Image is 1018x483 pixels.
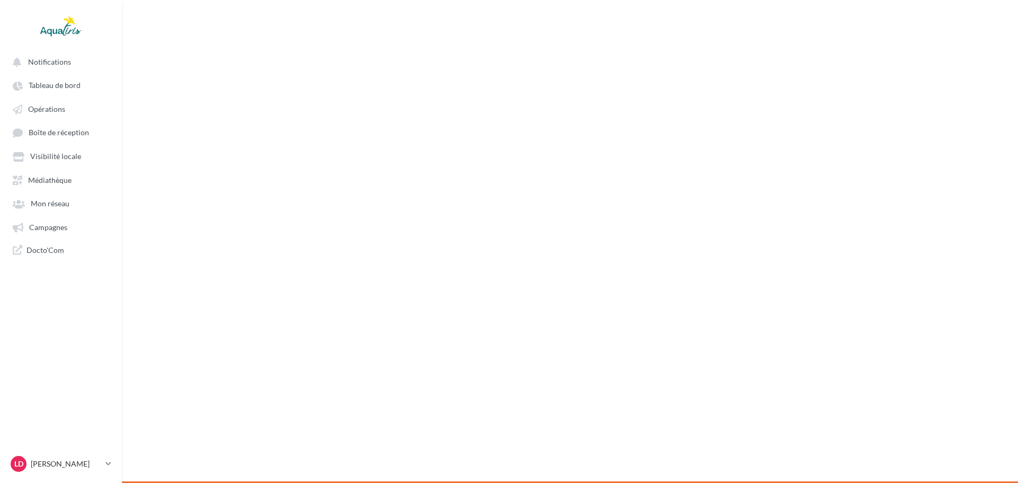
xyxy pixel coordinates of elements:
a: Médiathèque [6,170,116,189]
a: Tableau de bord [6,75,116,94]
a: Mon réseau [6,194,116,213]
button: Notifications [6,52,111,71]
span: Opérations [28,104,65,113]
span: Mon réseau [31,199,69,208]
p: [PERSON_NAME] [31,459,101,469]
a: Visibilité locale [6,146,116,165]
span: Boîte de réception [29,128,89,137]
span: Notifications [28,57,71,66]
a: Campagnes [6,217,116,236]
span: Tableau de bord [29,81,81,90]
span: Visibilité locale [30,152,81,161]
a: LD [PERSON_NAME] [8,454,113,474]
a: Docto'Com [6,241,116,259]
span: Médiathèque [28,175,72,185]
a: Opérations [6,99,116,118]
a: Boîte de réception [6,122,116,142]
span: Campagnes [29,223,67,232]
span: Docto'Com [27,245,64,255]
span: LD [14,459,23,469]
